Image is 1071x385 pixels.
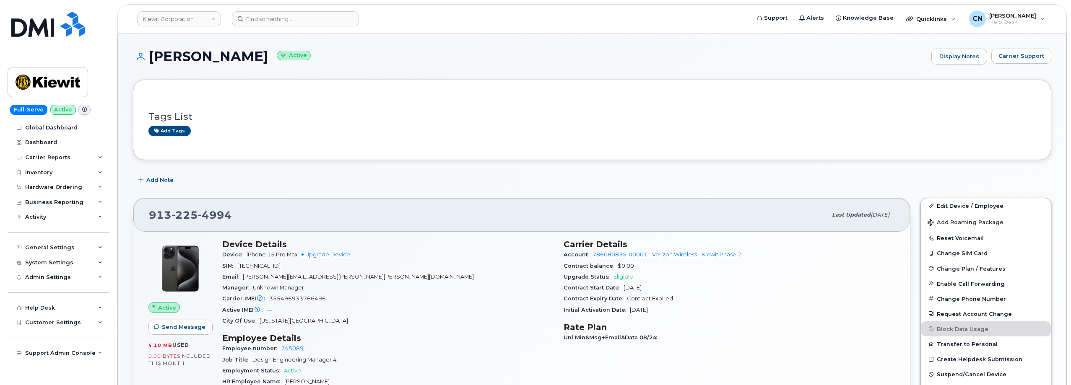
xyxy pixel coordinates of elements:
[921,351,1051,367] a: Create Helpdesk Submission
[267,307,272,313] span: —
[921,321,1051,336] button: Block Data Usage
[277,51,311,60] small: Active
[998,52,1044,60] span: Carrier Support
[921,367,1051,382] button: Suspend/Cancel Device
[162,323,205,331] span: Send Message
[931,49,987,65] a: Display Notes
[222,274,243,280] span: Email
[222,295,269,302] span: Carrier IMEI
[921,306,1051,321] button: Request Account Change
[243,274,474,280] span: [PERSON_NAME][EMAIL_ADDRESS][PERSON_NAME][PERSON_NAME][DOMAIN_NAME]
[564,334,661,341] span: Unl Min&Msg+Email&Data 08/24
[564,251,593,258] span: Account
[222,251,247,258] span: Device
[158,304,176,312] span: Active
[148,353,180,359] span: 0.00 Bytes
[921,198,1051,213] a: Edit Device / Employee
[921,291,1051,306] button: Change Phone Number
[564,239,895,249] h3: Carrier Details
[921,213,1051,230] button: Add Roaming Package
[564,307,630,313] span: Initial Activation Date
[991,49,1051,64] button: Carrier Support
[252,357,337,363] span: Design Engineering Manager 4
[921,245,1051,261] button: Change SIM Card
[618,263,634,269] span: $0.00
[564,284,624,291] span: Contract Start Date
[222,357,252,363] span: Job Title
[921,261,1051,276] button: Change Plan / Features
[301,251,350,258] a: + Upgrade Device
[269,295,326,302] span: 355496933766496
[284,367,301,374] span: Active
[198,209,232,221] span: 4994
[627,295,673,302] span: Contract Expired
[832,212,871,218] span: Last updated
[172,342,189,348] span: used
[253,284,304,291] span: Unknown Manager
[937,265,1006,271] span: Change Plan / Features
[937,280,1005,287] span: Enable Call Forwarding
[260,318,348,324] span: [US_STATE][GEOGRAPHIC_DATA]
[921,276,1051,291] button: Enable Call Forwarding
[613,274,633,280] span: Eligible
[222,284,253,291] span: Manager
[133,49,927,64] h1: [PERSON_NAME]
[148,126,191,136] a: Add tags
[624,284,642,291] span: [DATE]
[871,212,889,218] span: [DATE]
[146,176,174,184] span: Add Note
[148,342,172,348] span: 4.10 MB
[1035,349,1065,379] iframe: Messenger Launcher
[928,219,1003,227] span: Add Roaming Package
[921,230,1051,245] button: Reset Voicemail
[921,336,1051,351] button: Transfer to Personal
[222,307,267,313] span: Active IMEI
[937,371,1006,377] span: Suspend/Cancel Device
[630,307,648,313] span: [DATE]
[284,378,330,385] span: [PERSON_NAME]
[564,274,613,280] span: Upgrade Status
[133,173,181,188] button: Add Note
[222,367,284,374] span: Employment Status
[564,322,895,332] h3: Rate Plan
[222,378,284,385] span: HR Employee Name
[149,209,232,221] span: 913
[222,263,237,269] span: SIM
[564,295,627,302] span: Contract Expiry Date
[281,345,304,351] a: 245089
[222,318,260,324] span: City Of Use
[155,243,205,294] img: iPhone_15_Pro_Black.png
[247,251,298,258] span: iPhone 15 Pro Max
[564,263,618,269] span: Contract balance
[172,209,198,221] span: 225
[237,263,281,269] span: [TECHNICAL_ID]
[222,239,554,249] h3: Device Details
[222,345,281,351] span: Employee number
[222,333,554,343] h3: Employee Details
[148,111,1036,122] h3: Tags List
[148,320,213,335] button: Send Message
[593,251,741,258] a: 786080835-00001 - Verizon Wireless - Kiewit Phase 2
